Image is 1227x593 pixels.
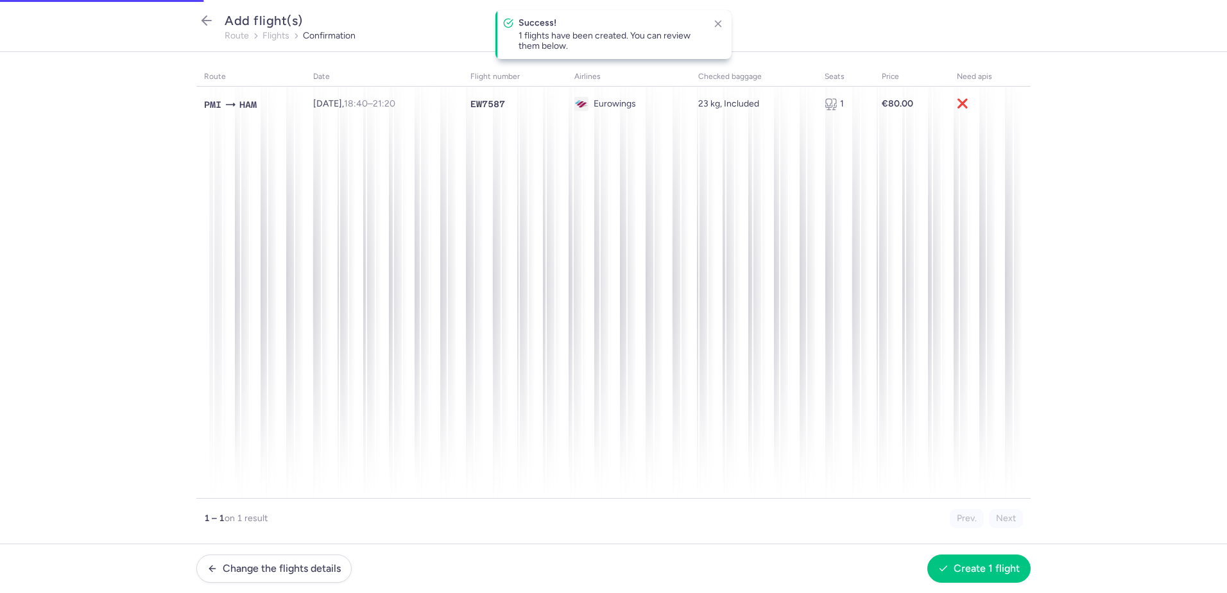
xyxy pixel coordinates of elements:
th: seats [817,67,873,87]
button: flights [262,31,289,41]
button: confirmation [303,31,356,41]
button: Next [989,509,1023,528]
span: EW7587 [470,98,505,110]
th: date [305,67,462,87]
time: 21:20 [373,98,395,109]
div: 23 kg, Included [698,99,810,109]
th: need apis [949,67,1031,87]
span: – [344,98,395,109]
strong: €80.00 [882,98,913,109]
span: Create 1 flight [954,563,1020,574]
span: Change the flights details [223,563,341,574]
th: price [874,67,949,87]
button: Change the flights details [196,554,352,583]
span: [DATE], [313,98,395,109]
button: Create 1 flight [927,554,1031,583]
span: Eurowings [594,99,636,109]
span: HAM [239,98,257,112]
th: airlines [567,67,691,87]
span: PMI [204,98,221,112]
p: 1 flights have been created. You can review them below. [519,31,703,51]
th: route [196,67,305,87]
figure: EW airline logo [574,97,588,111]
strong: 1 – 1 [204,513,225,524]
time: 18:40 [344,98,368,109]
button: route [225,31,249,41]
span: Add flight(s) [225,13,303,28]
th: flight number [463,67,567,87]
div: 1 [825,98,866,110]
th: checked baggage [691,67,818,87]
td: ❌ [949,87,1031,122]
h4: Success! [519,18,703,28]
span: on 1 result [225,513,268,524]
button: Prev. [950,509,984,528]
